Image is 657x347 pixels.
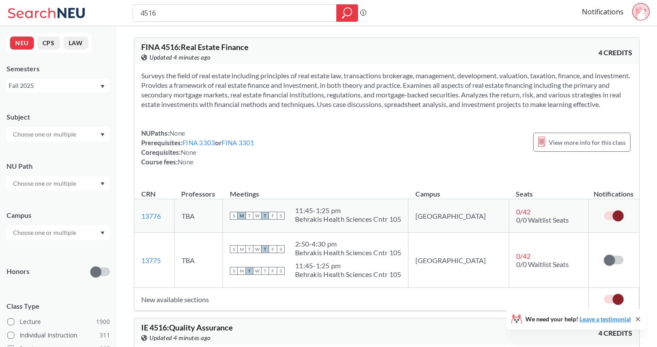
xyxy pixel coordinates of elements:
button: CPS [37,37,60,50]
section: Surveys the field of real estate including principles of real estate law, transactions brokerage,... [141,71,632,109]
span: M [238,212,246,220]
div: Behrakis Health Sciences Cntr 105 [295,270,401,279]
a: 13776 [141,212,161,220]
th: Meetings [223,180,408,199]
span: F [269,212,277,220]
span: S [230,212,238,220]
th: Campus [408,180,509,199]
div: 11:45 - 1:25 pm [295,261,401,270]
span: T [246,245,253,253]
div: Fall 2025Dropdown arrow [7,79,110,93]
span: 0/0 Waitlist Seats [516,216,569,224]
button: LAW [63,37,88,50]
span: 0 / 42 [516,252,531,260]
span: 0/0 Waitlist Seats [516,260,569,268]
span: W [253,212,261,220]
div: CRN [141,189,156,199]
div: Campus [7,210,110,220]
input: Choose one or multiple [9,178,82,189]
th: Seats [509,180,588,199]
div: NUPaths: Prerequisites: or Corequisites: Course fees: [141,128,255,167]
a: Notifications [582,7,624,17]
div: Subject [7,112,110,122]
div: Dropdown arrow [7,176,110,191]
label: Individual Instruction [7,330,110,341]
div: Semesters [7,64,110,73]
svg: magnifying glass [342,7,352,19]
div: Fall 2025 [9,81,100,90]
td: TBA [174,199,223,233]
span: T [261,212,269,220]
span: IE 4516 : Quality Assurance [141,323,233,332]
span: T [246,212,253,220]
a: FINA 3303 [182,139,215,147]
span: Class Type [7,301,110,311]
span: M [238,267,246,275]
svg: Dropdown arrow [100,231,105,235]
a: 13775 [141,256,161,264]
div: NU Path [7,161,110,171]
div: magnifying glass [336,4,358,22]
span: S [277,245,285,253]
span: None [169,129,185,137]
span: F [269,267,277,275]
th: Notifications [588,180,639,199]
span: 4 CREDITS [598,328,632,338]
a: FINA 3301 [222,139,254,147]
span: S [277,212,285,220]
svg: Dropdown arrow [100,133,105,137]
label: Lecture [7,316,110,327]
span: M [238,245,246,253]
div: Behrakis Health Sciences Cntr 105 [295,215,401,224]
span: S [277,267,285,275]
span: S [230,267,238,275]
svg: Dropdown arrow [100,182,105,186]
span: None [181,148,196,156]
span: F [269,245,277,253]
td: New available sections [134,288,588,311]
div: Behrakis Health Sciences Cntr 105 [295,248,401,257]
span: 311 [100,330,110,340]
span: W [253,267,261,275]
span: None [178,158,193,166]
span: 0 / 42 [516,207,531,216]
span: W [253,245,261,253]
span: Updated 4 minutes ago [149,53,211,62]
span: Updated 4 minutes ago [149,333,211,343]
div: 11:45 - 1:25 pm [295,206,401,215]
span: T [246,267,253,275]
input: Choose one or multiple [9,129,82,140]
span: 1900 [96,317,110,327]
div: Dropdown arrow [7,225,110,240]
svg: Dropdown arrow [100,85,105,88]
p: Honors [7,267,30,277]
td: TBA [174,233,223,288]
span: T [261,245,269,253]
input: Choose one or multiple [9,227,82,238]
div: 2:50 - 4:30 pm [295,240,401,248]
input: Class, professor, course number, "phrase" [139,6,330,20]
a: Leave a testimonial [580,315,631,323]
span: View more info for this class [549,137,626,148]
button: NEU [10,37,34,50]
span: FINA 4516 : Real Estate Finance [141,42,249,52]
td: [GEOGRAPHIC_DATA] [408,233,509,288]
td: [GEOGRAPHIC_DATA] [408,199,509,233]
span: T [261,267,269,275]
th: Professors [174,180,223,199]
span: S [230,245,238,253]
span: We need your help! [525,316,631,322]
div: Dropdown arrow [7,127,110,142]
span: 4 CREDITS [598,48,632,57]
